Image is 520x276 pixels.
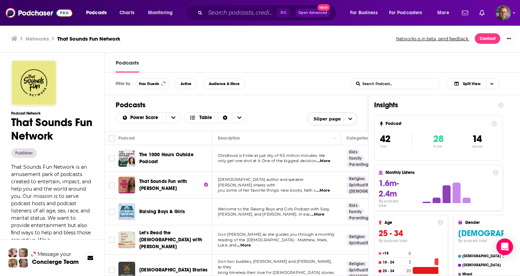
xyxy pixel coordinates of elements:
[8,248,17,257] img: Sydney Profile
[383,251,407,256] h4: <18
[386,170,490,175] h4: Monthly Listens
[446,78,500,89] button: Choose View
[346,234,368,240] a: Religion
[496,5,511,20] button: Show profile menu
[346,162,371,167] a: Parenting
[317,4,330,11] span: New
[218,212,310,217] span: [PERSON_NAME], and [PERSON_NAME]. In eac
[331,134,339,143] button: Column Actions
[199,115,212,120] span: Table
[346,240,373,246] a: Spirituality
[472,133,482,145] span: 14
[346,182,373,188] a: Spirituality
[81,7,116,18] button: open menu
[496,239,513,255] div: Open Intercom Messenger
[139,178,208,192] a: That Sounds Fun with [PERSON_NAME]
[139,151,208,165] a: The 1000 Hours Outside Podcast
[54,237,65,243] button: more
[115,7,139,18] a: Charts
[139,209,185,215] span: Raising Boys & Girls
[346,209,364,215] a: Family
[184,112,247,123] h2: Choose View
[118,177,135,193] img: That Sounds Fun with Annie F. Downs
[346,261,368,267] a: Religion
[116,81,130,86] h3: Filter by
[203,78,246,89] button: Audience & More
[346,156,364,161] a: Family
[11,148,37,158] div: Publisher
[139,178,187,191] span: That Sounds Fun with [PERSON_NAME]
[446,78,509,89] h2: Choose View
[139,230,202,250] span: Let's Read the [DEMOGRAPHIC_DATA] with [PERSON_NAME]
[346,176,368,182] a: Religion
[379,228,443,239] h3: 25 - 34
[139,208,185,215] a: Raising Boys & Girls
[139,267,207,274] a: [DEMOGRAPHIC_DATA] Stories
[218,259,332,269] span: Join two buddies, [PERSON_NAME] and [PERSON_NAME], as they
[503,33,514,44] button: Show More Button
[462,263,503,267] h4: [DEMOGRAPHIC_DATA]
[139,82,159,86] span: Has Guests
[11,164,91,243] span: That Sounds Fun Network is an amusement park of podcasts created to entertain, impact, and help y...
[218,153,325,158] span: Childhood is finite at just shy of 9.5 million minutes. We
[86,8,107,18] span: Podcasts
[218,207,330,211] span: Welcome to the Raising Boys and Girls Podcast with Sissy
[496,5,511,20] img: User Profile
[109,267,115,273] span: Toggle select row
[118,232,135,248] img: Let's Read the Gospels with Annie F. Downs
[181,82,191,86] span: Active
[379,178,399,199] span: 1.6m-2.4m
[237,243,251,248] span: ...More
[462,254,501,258] h4: [DEMOGRAPHIC_DATA]
[8,259,17,268] img: Jon Profile
[432,7,458,18] button: open menu
[437,8,449,18] span: More
[345,7,386,18] button: open menu
[143,7,182,18] button: open menu
[459,7,471,19] a: Show notifications dropdown
[209,82,240,86] span: Audience & More
[477,7,487,19] a: Show notifications dropdown
[346,189,397,194] a: [DEMOGRAPHIC_DATA]
[109,237,115,243] span: Toggle select row
[11,111,93,116] h3: Podcast Network
[433,133,444,145] span: 28
[308,112,357,125] button: open menu
[218,188,316,193] span: you some of her favorite things: new books, faith c
[38,251,71,258] span: Message your
[218,177,304,187] span: [DEMOGRAPHIC_DATA] author and speaker [PERSON_NAME] shares with
[136,78,169,89] button: Has Guests
[116,101,357,109] h1: Podcasts
[394,36,472,42] button: Networks is in beta, send feedback.
[406,269,411,273] h4: 20
[380,145,412,148] p: Total
[118,150,135,167] img: The 1000 Hours Outside Podcast
[474,33,501,44] a: Contact
[130,115,160,120] span: Power Score
[166,112,181,123] button: open menu
[389,8,422,18] span: For Podcasters
[26,35,49,42] h3: Networks
[116,115,166,120] button: open menu
[116,59,139,73] a: Podcasts
[32,258,79,265] h3: Concierge Team
[119,8,134,18] span: Charts
[496,5,511,20] span: Logged in as dan82658
[193,5,343,21] div: Search podcasts, credits, & more...
[346,203,360,208] a: Kids
[346,134,368,142] div: Categories
[350,8,378,18] span: For Business
[6,6,72,19] img: Podchaser - Follow, Share and Rate Podcasts
[218,158,316,163] span: only get one shot at it. One of the biggest decision
[109,182,115,188] span: Toggle select row
[386,121,489,126] h4: Podcast
[311,212,324,217] span: ...More
[383,269,405,273] h4: 25 - 34
[118,203,135,220] img: Raising Boys & Girls
[57,35,120,42] a: That Sounds Fun Network
[374,101,493,109] h1: Insights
